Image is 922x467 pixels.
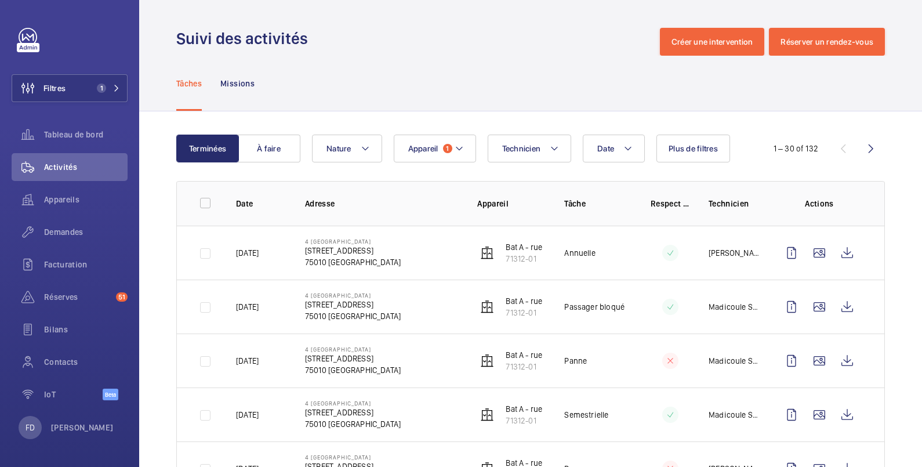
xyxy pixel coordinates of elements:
p: 4 [GEOGRAPHIC_DATA] [305,238,401,245]
span: Date [597,144,614,153]
p: 71312-01 [506,253,542,265]
span: 1 [443,144,452,153]
p: [STREET_ADDRESS] [305,407,401,418]
p: Madicoule Sissoko [709,301,759,313]
button: Plus de filtres [656,135,730,162]
p: [STREET_ADDRESS] [305,245,401,256]
button: À faire [238,135,300,162]
p: Annuelle [564,247,595,259]
button: Réserver un rendez-vous [769,28,885,56]
p: Tâches [176,78,202,89]
p: 4 [GEOGRAPHIC_DATA] [305,292,401,299]
span: 51 [116,292,128,302]
button: Filtres1 [12,74,128,102]
span: Réserves [44,291,111,303]
p: [DATE] [236,247,259,259]
p: 71312-01 [506,415,542,426]
p: 4 [GEOGRAPHIC_DATA] [305,400,401,407]
img: elevator.svg [480,246,494,260]
span: IoT [44,389,103,400]
button: Appareil1 [394,135,476,162]
img: elevator.svg [480,300,494,314]
p: Madicoule Sissoko [709,409,759,421]
p: [STREET_ADDRESS] [305,353,401,364]
button: Technicien [488,135,572,162]
p: FD [26,422,35,433]
p: [DATE] [236,301,259,313]
p: 75010 [GEOGRAPHIC_DATA] [305,256,401,268]
span: Facturation [44,259,128,270]
p: [PERSON_NAME] [51,422,114,433]
div: 1 – 30 of 132 [774,143,818,154]
p: Tâche [564,198,632,209]
span: 1 [97,84,106,93]
p: 71312-01 [506,307,542,318]
span: Activités [44,161,128,173]
p: Bat A - rue [506,403,542,415]
p: Actions [778,198,861,209]
span: Demandes [44,226,128,238]
span: Tableau de bord [44,129,128,140]
p: 75010 [GEOGRAPHIC_DATA] [305,310,401,322]
p: [DATE] [236,409,259,421]
p: 4 [GEOGRAPHIC_DATA] [305,346,401,353]
button: Terminées [176,135,239,162]
p: 71312-01 [506,361,542,372]
p: Semestrielle [564,409,608,421]
p: Panne [564,355,587,367]
button: Nature [312,135,382,162]
p: Respect délai [651,198,690,209]
p: Passager bloqué [564,301,625,313]
p: [PERSON_NAME] [709,247,759,259]
button: Date [583,135,645,162]
span: Bilans [44,324,128,335]
span: Contacts [44,356,128,368]
span: Appareils [44,194,128,205]
p: Bat A - rue [506,349,542,361]
img: elevator.svg [480,408,494,422]
p: Madicoule Sissoko [709,355,759,367]
img: elevator.svg [480,354,494,368]
p: 4 [GEOGRAPHIC_DATA] [305,454,401,461]
span: Filtres [43,82,66,94]
p: Appareil [477,198,546,209]
span: Nature [326,144,351,153]
p: 75010 [GEOGRAPHIC_DATA] [305,364,401,376]
p: Adresse [305,198,459,209]
p: [DATE] [236,355,259,367]
h1: Suivi des activités [176,28,315,49]
p: Date [236,198,286,209]
p: Bat A - rue [506,295,542,307]
p: 75010 [GEOGRAPHIC_DATA] [305,418,401,430]
span: Beta [103,389,118,400]
span: Plus de filtres [669,144,718,153]
p: Technicien [709,198,759,209]
span: Technicien [502,144,541,153]
span: Appareil [408,144,438,153]
p: Missions [220,78,255,89]
p: [STREET_ADDRESS] [305,299,401,310]
p: Bat A - rue [506,241,542,253]
button: Créer une intervention [660,28,765,56]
